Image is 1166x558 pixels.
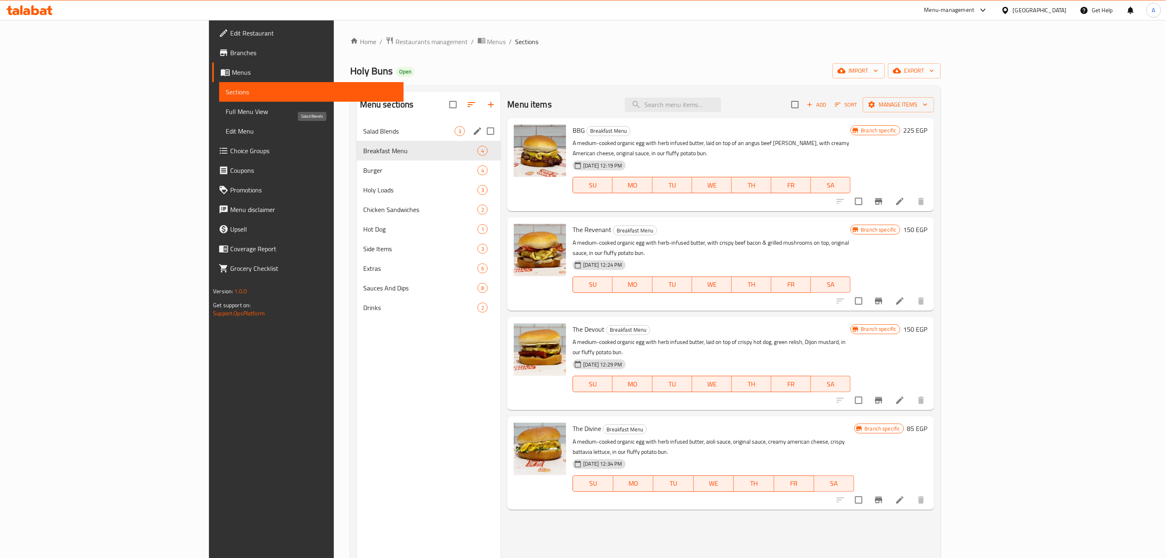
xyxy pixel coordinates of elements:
button: Sort [833,98,860,111]
img: The Devout [514,324,566,376]
a: Branches [212,43,404,62]
div: Burger4 [357,161,501,180]
button: WE [692,376,732,392]
a: Edit Restaurant [212,23,404,43]
span: export [895,66,934,76]
span: Drinks [363,303,478,312]
span: 2 [478,304,487,312]
button: SA [811,376,851,392]
span: MO [617,478,650,489]
div: Breakfast Menu [363,146,478,156]
button: SU [573,475,613,492]
a: Restaurants management [386,36,468,47]
button: WE [692,177,732,193]
div: items [478,146,488,156]
div: items [478,303,488,312]
a: Promotions [212,180,404,200]
nav: Menu sections [357,118,501,321]
span: Breakfast Menu [587,126,630,136]
button: delete [911,192,931,211]
div: Sauces And Dips [363,283,478,293]
button: SU [573,177,613,193]
div: items [478,205,488,214]
div: Menu-management [924,5,975,15]
span: TH [735,179,768,191]
span: The Divine [573,422,601,435]
span: Sort [835,100,857,109]
span: SA [817,478,851,489]
div: Open [396,67,415,77]
span: Select to update [850,392,867,409]
li: / [509,37,512,47]
div: Extras6 [357,259,501,278]
span: Upsell [230,224,397,234]
div: Sauces And Dips8 [357,278,501,298]
button: SA [811,277,851,293]
div: items [478,185,488,195]
span: SA [814,179,847,191]
button: Branch-specific-item [869,291,888,311]
li: / [471,37,474,47]
button: MO [613,475,653,492]
span: Select all sections [444,96,462,113]
div: items [478,263,488,273]
span: Breakfast Menu [603,425,646,434]
div: Extras [363,263,478,273]
span: Get support on: [213,300,251,310]
button: export [888,63,941,78]
span: Coverage Report [230,244,397,254]
span: Add [806,100,828,109]
span: Chicken Sandwiches [363,205,478,214]
span: Manage items [869,100,928,110]
span: Menus [487,37,506,47]
span: 2 [478,206,487,214]
span: [DATE] 12:29 PM [580,361,625,368]
p: A medium-cooked organic egg with herb-infused butter, with crispy beef bacon & grilled mushrooms ... [573,238,851,258]
a: Menu disclaimer [212,200,404,219]
button: Branch-specific-item [869,391,888,410]
span: 3 [478,245,487,253]
button: TH [732,376,771,392]
span: Select to update [850,491,867,509]
button: delete [911,490,931,510]
span: MO [616,378,649,390]
span: FR [775,378,808,390]
span: 3 [455,127,464,135]
a: Coupons [212,161,404,180]
button: MO [613,376,652,392]
span: Sections [226,87,397,97]
div: items [455,126,465,136]
img: The Revenant [514,224,566,276]
button: MO [613,177,652,193]
span: Menu disclaimer [230,205,397,214]
div: Breakfast Menu [603,424,647,434]
span: WE [695,378,728,390]
span: import [839,66,878,76]
span: The Devout [573,323,604,335]
span: SU [576,378,609,390]
button: TH [732,277,771,293]
span: Hot Dog [363,224,478,234]
a: Coverage Report [212,239,404,259]
a: Edit menu item [895,296,905,306]
a: Full Menu View [219,102,404,121]
button: FR [774,475,814,492]
button: Branch-specific-item [869,192,888,211]
button: WE [692,277,732,293]
div: Breakfast Menu4 [357,141,501,161]
span: FR [777,478,811,489]
span: Salad Blends [363,126,455,136]
div: Side Items [363,244,478,254]
span: Open [396,68,415,75]
span: Edit Menu [226,126,397,136]
button: TU [653,475,693,492]
span: [DATE] 12:19 PM [580,162,625,170]
span: TU [657,478,690,489]
span: Breakfast Menu [613,226,657,235]
button: WE [694,475,734,492]
div: Breakfast Menu [613,225,657,235]
div: [GEOGRAPHIC_DATA] [1013,6,1067,15]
